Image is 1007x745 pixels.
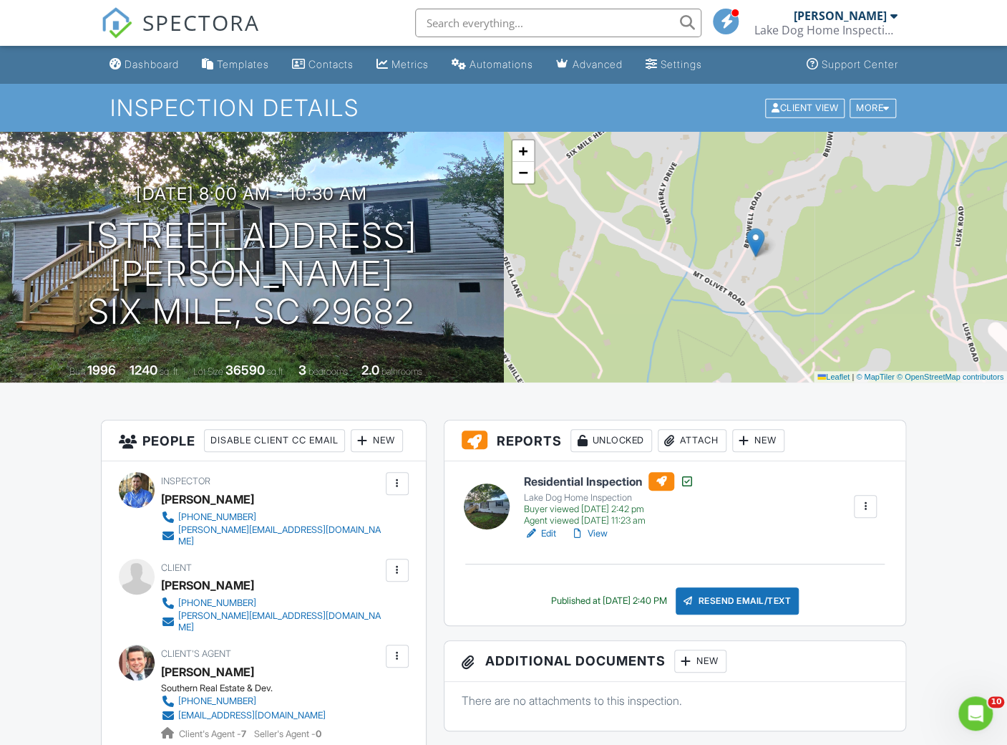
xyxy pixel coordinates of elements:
a: Dashboard [104,52,185,78]
input: Search everything... [415,9,701,37]
div: Buyer viewed [DATE] 2:42 pm [524,504,694,515]
span: + [518,142,527,160]
span: Client's Agent [161,648,231,659]
span: Inspector [161,476,210,486]
span: sq.ft. [267,366,285,377]
div: More [850,98,896,117]
span: | [852,372,854,381]
a: Templates [196,52,275,78]
span: sq. ft. [160,366,180,377]
a: SPECTORA [101,19,260,49]
div: Published at [DATE] 2:40 PM [551,595,667,607]
a: Leaflet [817,372,850,381]
span: Built [69,366,85,377]
div: Templates [217,58,269,70]
h3: People [102,420,426,461]
div: Lake Dog Home Inspection [524,492,694,504]
img: The Best Home Inspection Software - Spectora [101,7,132,39]
a: [PHONE_NUMBER] [161,694,326,708]
h3: Additional Documents [444,641,906,682]
span: bathrooms [381,366,422,377]
span: bedrooms [308,366,348,377]
a: © MapTiler [856,372,895,381]
div: 2.0 [361,362,379,378]
div: [PERSON_NAME][EMAIL_ADDRESS][DOMAIN_NAME] [178,524,382,547]
div: Support Center [821,58,897,70]
div: [PERSON_NAME] [161,489,254,510]
a: [PERSON_NAME] [161,661,254,683]
div: [PERSON_NAME] [793,9,886,23]
a: [PERSON_NAME][EMAIL_ADDRESS][DOMAIN_NAME] [161,524,382,547]
a: Zoom in [512,140,534,162]
a: [PHONE_NUMBER] [161,510,382,524]
img: Marker [746,228,764,257]
span: Seller's Agent - [254,729,321,739]
div: Contacts [308,58,354,70]
div: Unlocked [570,429,652,452]
a: Residential Inspection Lake Dog Home Inspection Buyer viewed [DATE] 2:42 pm Agent viewed [DATE] 1... [524,472,694,527]
div: New [351,429,403,452]
span: Lot Size [193,366,223,377]
div: Lake Dog Home Inspection [754,23,897,37]
div: New [674,650,726,673]
h1: Inspection Details [110,95,897,120]
div: Disable Client CC Email [204,429,345,452]
div: [PHONE_NUMBER] [178,696,256,707]
div: Automations [470,58,533,70]
h3: [DATE] 8:00 am - 10:30 am [136,184,367,203]
div: [PERSON_NAME] [161,575,254,596]
div: 1996 [87,362,116,378]
div: Metrics [391,58,429,70]
span: 10 [988,696,1004,708]
div: Resend Email/Text [676,587,799,615]
span: − [518,163,527,181]
div: New [732,429,784,452]
span: Client's Agent - [179,729,248,739]
strong: 7 [241,729,246,739]
div: 36590 [225,362,265,378]
h3: Reports [444,420,906,461]
h1: [STREET_ADDRESS][PERSON_NAME] Six Mile, SC 29682 [23,217,481,330]
a: Contacts [286,52,359,78]
div: [PHONE_NUMBER] [178,597,256,609]
a: Settings [640,52,708,78]
a: View [570,527,608,541]
div: Client View [765,98,845,117]
p: There are no attachments to this inspection. [462,693,889,708]
div: Agent viewed [DATE] 11:23 am [524,515,694,527]
a: Automations (Basic) [446,52,539,78]
a: Advanced [550,52,628,78]
a: Support Center [800,52,903,78]
div: [EMAIL_ADDRESS][DOMAIN_NAME] [178,710,326,721]
iframe: Intercom live chat [958,696,993,731]
strong: 0 [316,729,321,739]
div: [PERSON_NAME][EMAIL_ADDRESS][DOMAIN_NAME] [178,610,382,633]
div: Southern Real Estate & Dev. [161,683,337,694]
div: Settings [661,58,702,70]
div: 1240 [130,362,157,378]
a: © OpenStreetMap contributors [897,372,1003,381]
a: [PHONE_NUMBER] [161,596,382,610]
div: [PHONE_NUMBER] [178,511,256,523]
span: SPECTORA [142,7,260,37]
a: Metrics [371,52,434,78]
a: [PERSON_NAME][EMAIL_ADDRESS][DOMAIN_NAME] [161,610,382,633]
a: Zoom out [512,162,534,183]
span: Client [161,562,192,573]
a: [EMAIL_ADDRESS][DOMAIN_NAME] [161,708,326,723]
div: 3 [298,362,306,378]
div: Dashboard [125,58,179,70]
div: Advanced [573,58,623,70]
a: Edit [524,527,556,541]
h6: Residential Inspection [524,472,694,491]
a: Client View [764,102,848,112]
div: Attach [658,429,726,452]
